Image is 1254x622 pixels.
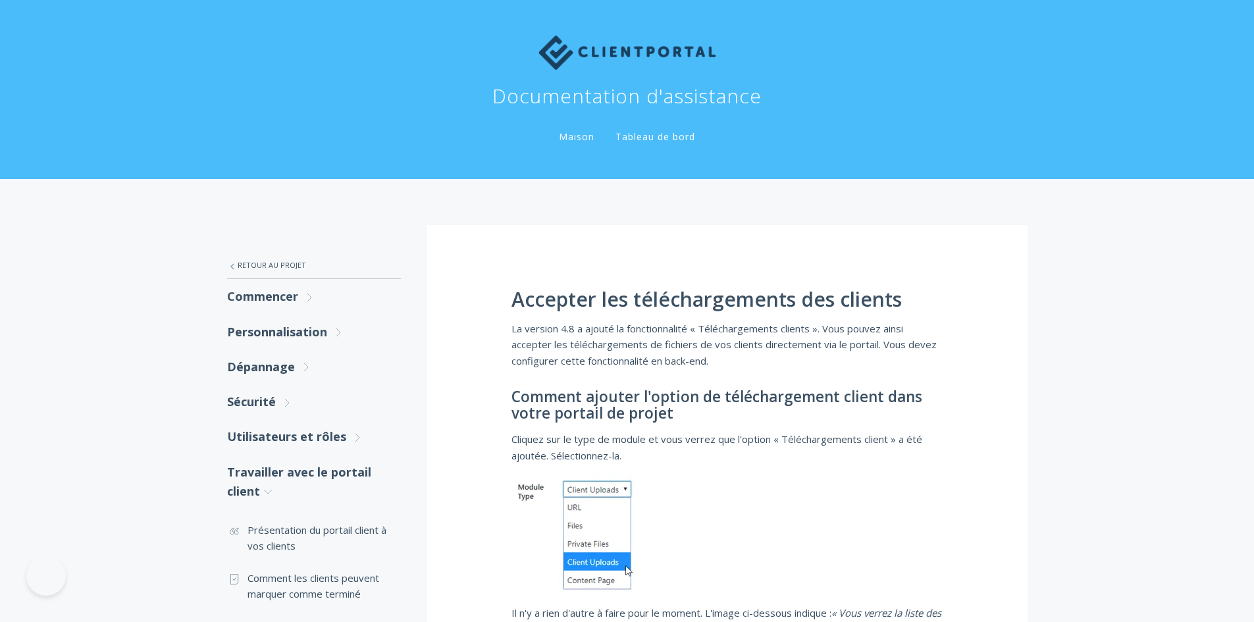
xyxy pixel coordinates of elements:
a: Comment les clients peuvent marquer comme terminé [227,562,401,610]
font: Personnalisation [227,324,327,340]
a: Personnalisation [227,315,401,350]
a: Retour au projet [227,251,401,279]
a: Travailler avec le portail client [227,455,401,509]
img: Accepter les téléchargements des clients dans le portail client [511,473,635,592]
a: Maison [556,130,597,143]
iframe: Basculer le support client [26,556,66,596]
font: Présentation du portail client à vos clients [248,523,386,552]
a: Présentation du portail client à vos clients [227,514,401,562]
font: Tableau de bord [615,130,695,143]
a: Utilisateurs et rôles [227,419,401,454]
a: Dépannage [227,350,401,384]
font: Utilisateurs et rôles [227,428,346,444]
a: Commencer [227,279,401,314]
font: Commencer [227,288,298,304]
a: Tableau de bord [613,130,698,143]
font: Documentation d'assistance [492,82,762,109]
font: Dépannage [227,359,295,375]
font: Il n'y a rien d'autre à faire pour le moment. L'image ci-dessous indique : [511,606,831,619]
font: Retour au projet [238,260,306,270]
font: Accepter les téléchargements des clients [511,286,902,313]
font: Travailler avec le portail client [227,464,371,499]
font: Cliquez sur le type de module et vous verrez que l'option « Téléchargements client » a été ajouté... [511,432,922,461]
font: Sécurité [227,394,276,409]
font: Comment ajouter l'option de téléchargement client dans votre portail de projet [511,386,922,423]
font: La version 4.8 a ajouté la fonctionnalité « Téléchargements clients ». Vous pouvez ainsi accepter... [511,322,937,367]
font: Comment les clients peuvent marquer comme terminé [248,571,379,600]
font: Maison [559,130,594,143]
a: Sécurité [227,384,401,419]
